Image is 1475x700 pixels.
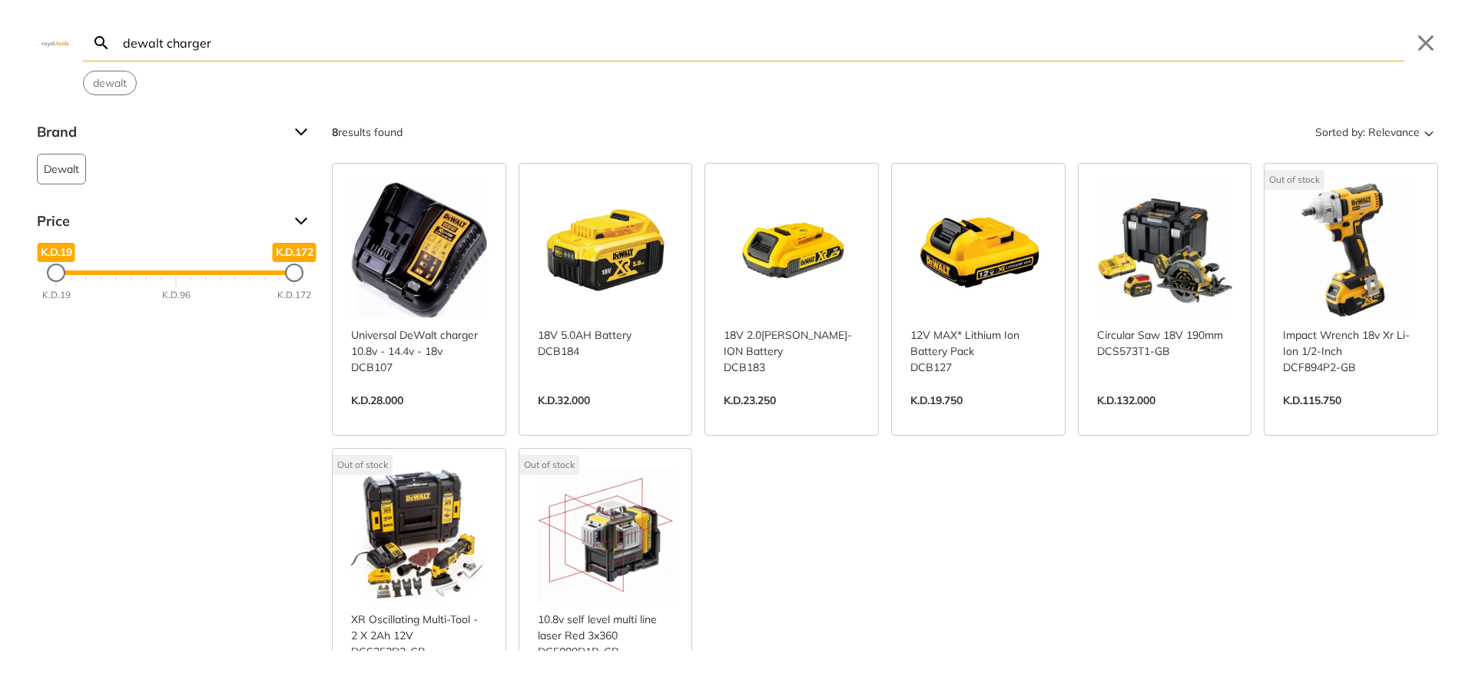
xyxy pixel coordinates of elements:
div: Out of stock [519,455,579,475]
div: Out of stock [1265,170,1324,190]
div: Maximum Price [285,264,303,282]
img: Close [37,39,74,46]
div: Out of stock [333,455,393,475]
strong: 8 [332,125,338,139]
button: Sorted by:Relevance Sort [1312,120,1438,144]
span: Price [37,209,283,234]
input: Search… [120,25,1404,61]
span: dewalt [93,75,127,91]
span: Dewalt [44,154,79,184]
div: K.D.172 [277,288,311,302]
span: Brand [37,120,283,144]
span: Relevance [1368,120,1420,144]
div: results found [332,120,403,144]
svg: Sort [1420,123,1438,141]
div: K.D.19 [42,288,71,302]
button: Close [1414,31,1438,55]
div: Minimum Price [47,264,65,282]
svg: Search [92,34,111,52]
div: Suggestion: dewalt [83,71,137,95]
div: K.D.96 [162,288,191,302]
button: Dewalt [37,154,86,184]
button: Select suggestion: dewalt [84,71,136,95]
